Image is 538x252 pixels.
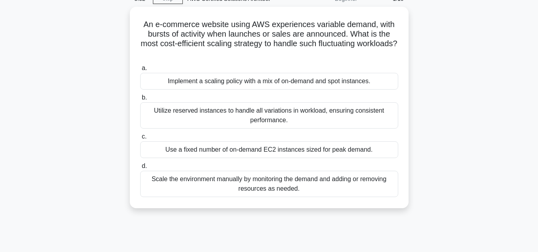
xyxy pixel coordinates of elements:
[142,64,147,71] span: a.
[142,162,147,169] span: d.
[140,141,398,158] div: Use a fixed number of on-demand EC2 instances sized for peak demand.
[142,94,147,101] span: b.
[140,73,398,90] div: Implement a scaling policy with a mix of on-demand and spot instances.
[142,133,147,140] span: c.
[140,171,398,197] div: Scale the environment manually by monitoring the demand and adding or removing resources as needed.
[140,102,398,129] div: Utilize reserved instances to handle all variations in workload, ensuring consistent performance.
[139,20,399,59] h5: An e-commerce website using AWS experiences variable demand, with bursts of activity when launche...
